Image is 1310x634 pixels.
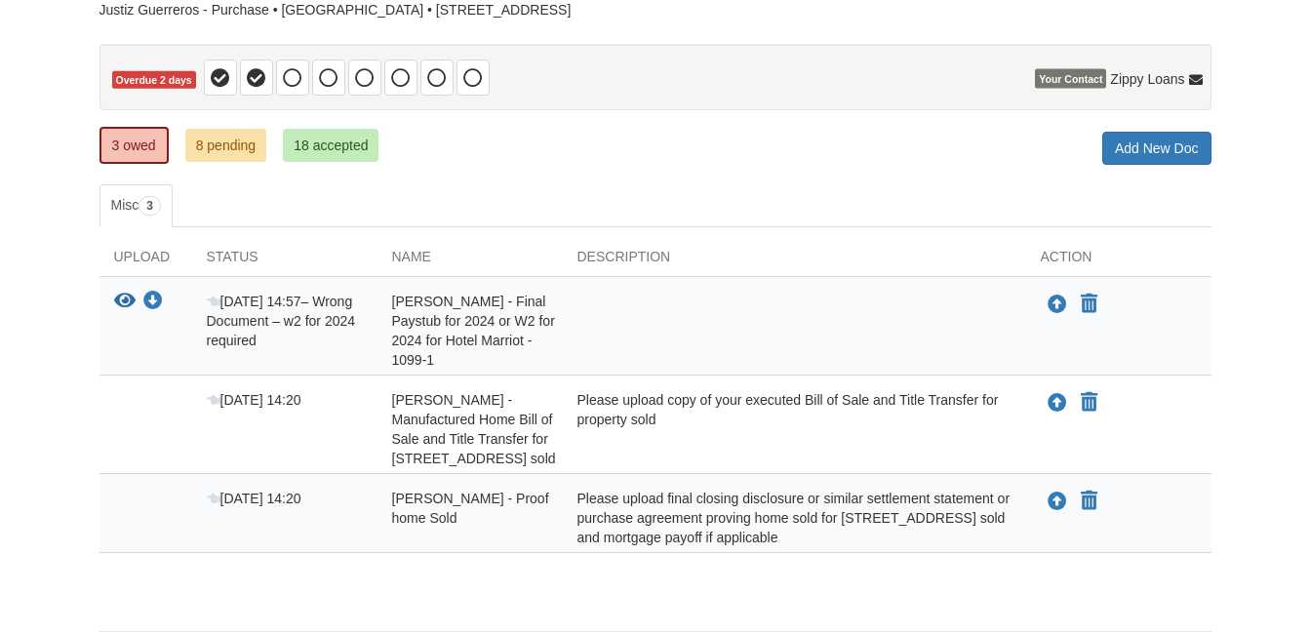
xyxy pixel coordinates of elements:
div: Justiz Guerreros - Purchase • [GEOGRAPHIC_DATA] • [STREET_ADDRESS] [99,2,1211,19]
a: Download Yaimys Justiz Guerreros - Final Paystub for 2024 or W2 for 2024 for Hotel Marriot - 1099-1 [143,295,163,310]
button: Declare Yaimys Justiz Guerreros - Proof home Sold not applicable [1079,490,1099,513]
span: [DATE] 14:20 [207,392,301,408]
button: Upload Yaimys Justiz Guerreros - Manufactured Home Bill of Sale and Title Transfer for 5515 118th... [1046,390,1069,416]
div: Please upload final closing disclosure or similar settlement statement or purchase agreement prov... [563,489,1026,547]
a: 3 owed [99,127,169,164]
button: Upload Yaimys Justiz Guerreros - Proof home Sold [1046,489,1069,514]
a: 18 accepted [283,129,378,162]
div: Please upload copy of your executed Bill of Sale and Title Transfer for property sold [563,390,1026,468]
button: Declare Yaimys Justiz Guerreros - Final Paystub for 2024 or W2 for 2024 for Hotel Marriot - 1099-... [1079,293,1099,316]
span: [DATE] 14:57 [207,294,301,309]
a: Add New Doc [1102,132,1211,165]
span: Zippy Loans [1110,69,1184,89]
div: Description [563,247,1026,276]
button: Upload Yaimys Justiz Guerreros - Final Paystub for 2024 or W2 for 2024 for Hotel Marriot - 1099-1 [1046,292,1069,317]
button: Declare Yaimys Justiz Guerreros - Manufactured Home Bill of Sale and Title Transfer for 5515 118t... [1079,391,1099,415]
a: 8 pending [185,129,267,162]
span: [PERSON_NAME] - Proof home Sold [392,491,549,526]
div: Status [192,247,377,276]
div: Upload [99,247,192,276]
a: Misc [99,184,173,227]
div: – Wrong Document – w2 for 2024 required [192,292,377,370]
span: [DATE] 14:20 [207,491,301,506]
div: Action [1026,247,1211,276]
span: Overdue 2 days [112,71,196,90]
span: [PERSON_NAME] - Manufactured Home Bill of Sale and Title Transfer for [STREET_ADDRESS] sold [392,392,556,466]
div: Name [377,247,563,276]
span: [PERSON_NAME] - Final Paystub for 2024 or W2 for 2024 for Hotel Marriot - 1099-1 [392,294,555,368]
span: 3 [139,196,161,216]
button: View Yaimys Justiz Guerreros - Final Paystub for 2024 or W2 for 2024 for Hotel Marriot - 1099-1 [114,292,136,312]
span: Your Contact [1035,69,1106,89]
